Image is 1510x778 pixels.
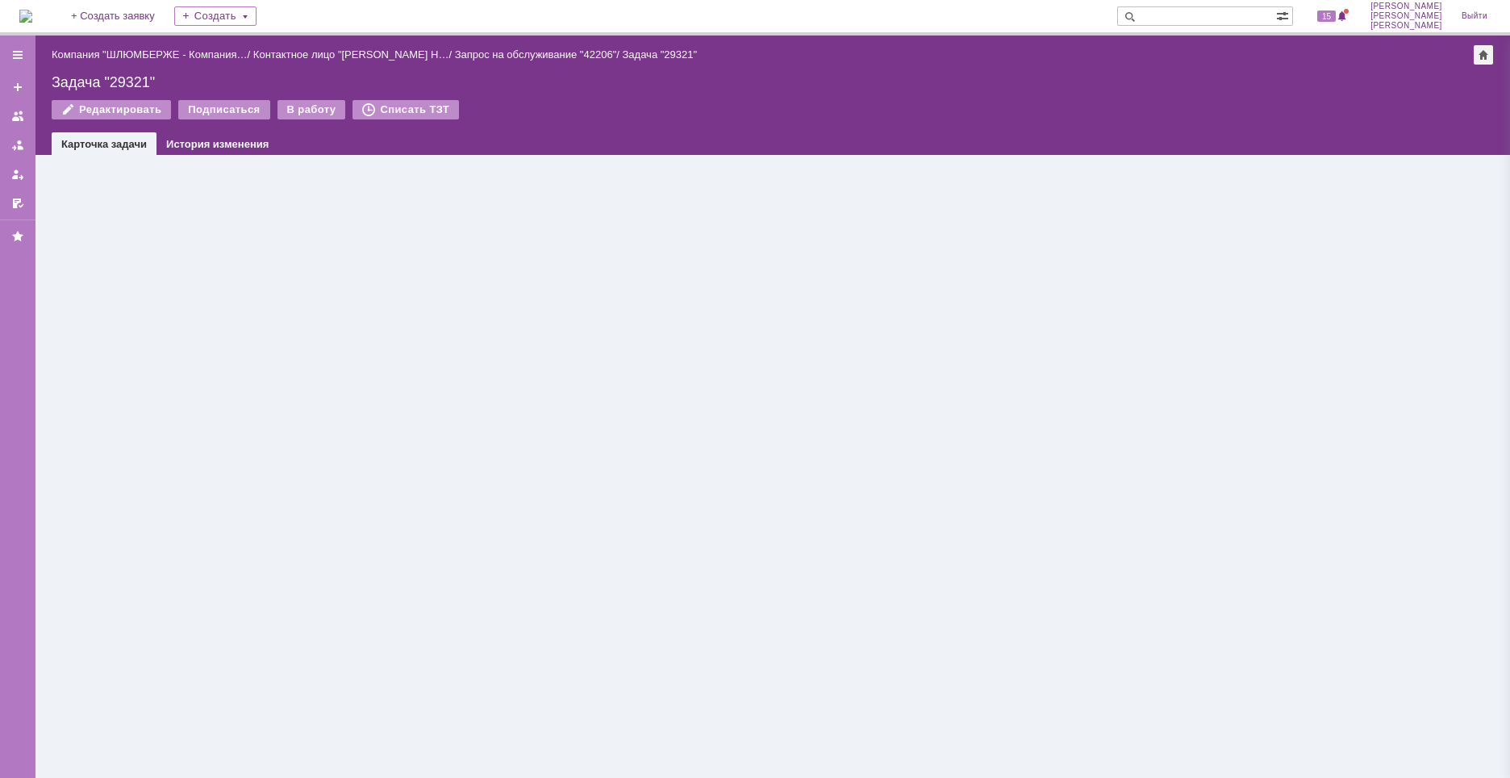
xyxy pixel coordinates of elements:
a: Заявки на командах [5,103,31,129]
a: Перейти на домашнюю страницу [19,10,32,23]
a: Карточка задачи [61,138,147,150]
a: Мои заявки [5,161,31,187]
a: Компания "ШЛЮМБЕРЖЕ - Компания… [52,48,248,61]
a: Контактное лицо "[PERSON_NAME] Н… [253,48,449,61]
div: / [52,48,253,61]
span: [PERSON_NAME] [1370,11,1442,21]
div: Сделать домашней страницей [1474,45,1493,65]
div: / [253,48,455,61]
a: Заявки в моей ответственности [5,132,31,158]
span: Расширенный поиск [1276,7,1292,23]
span: 15 [1317,10,1336,22]
div: Задача "29321" [52,74,1494,90]
div: Создать [174,6,257,26]
img: logo [19,10,32,23]
a: История изменения [166,138,269,150]
span: [PERSON_NAME] [1370,21,1442,31]
a: Запрос на обслуживание "42206" [455,48,617,61]
div: / [455,48,623,61]
span: [PERSON_NAME] [1370,2,1442,11]
a: Мои согласования [5,190,31,216]
div: Задача "29321" [623,48,698,61]
a: Создать заявку [5,74,31,100]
